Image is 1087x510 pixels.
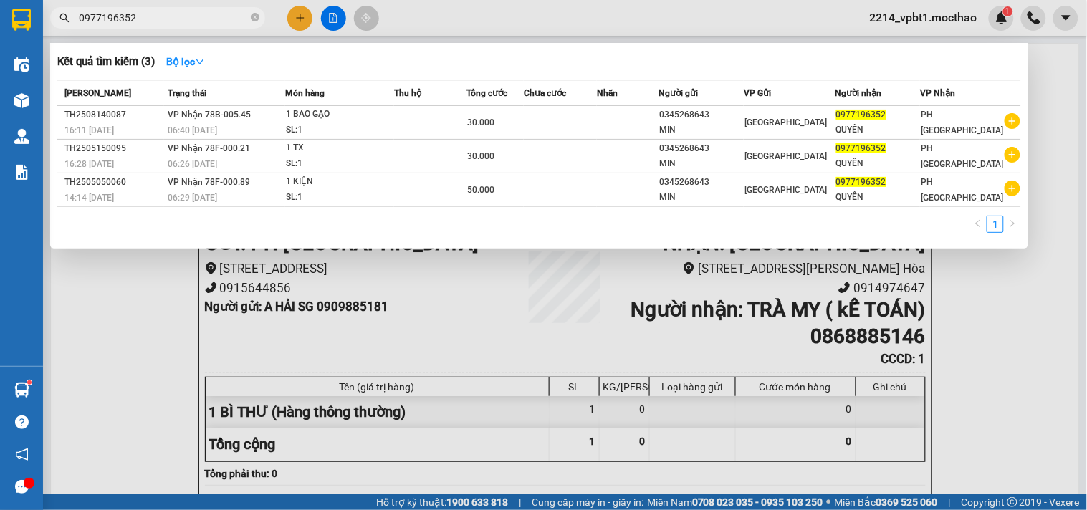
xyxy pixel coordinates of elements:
[15,448,29,461] span: notification
[467,117,494,127] span: 30.000
[64,107,163,122] div: TH2508140087
[660,190,744,205] div: MIN
[155,50,216,73] button: Bộ lọcdown
[744,117,827,127] span: [GEOGRAPHIC_DATA]
[744,151,827,161] span: [GEOGRAPHIC_DATA]
[597,88,618,98] span: Nhãn
[12,12,158,47] div: PH [GEOGRAPHIC_DATA]
[195,57,205,67] span: down
[836,177,886,187] span: 0977196352
[168,62,313,82] div: 0868885146
[744,88,771,98] span: VP Gửi
[286,190,393,206] div: SL: 1
[1004,216,1021,233] button: right
[286,122,393,138] div: SL: 1
[14,129,29,144] img: warehouse-icon
[921,143,1003,169] span: PH [GEOGRAPHIC_DATA]
[251,13,259,21] span: close-circle
[168,82,313,99] div: 1
[974,219,982,228] span: left
[79,10,248,26] input: Tìm tên, số ĐT hoặc mã đơn
[168,159,217,169] span: 06:26 [DATE]
[12,9,31,31] img: logo-vxr
[168,44,313,62] div: TRÀ MY ( kẾ TOÁN)
[987,216,1004,233] li: 1
[168,12,313,44] div: [GEOGRAPHIC_DATA]
[286,156,393,172] div: SL: 1
[1005,147,1020,163] span: plus-circle
[836,156,920,171] div: QUYÊN
[921,177,1003,203] span: PH [GEOGRAPHIC_DATA]
[524,88,566,98] span: Chưa cước
[168,12,202,27] span: Nhận:
[14,93,29,108] img: warehouse-icon
[836,190,920,205] div: QUYÊN
[64,141,163,156] div: TH2505150095
[921,110,1003,135] span: PH [GEOGRAPHIC_DATA]
[660,141,744,156] div: 0345268643
[987,216,1003,232] a: 1
[1008,219,1017,228] span: right
[660,122,744,138] div: MIN
[1005,113,1020,129] span: plus-circle
[1005,181,1020,196] span: plus-circle
[286,174,393,190] div: 1 KIỆN
[286,140,393,156] div: 1 TX
[659,88,699,98] span: Người gửi
[467,185,494,195] span: 50.000
[27,380,32,385] sup: 1
[64,88,131,98] span: [PERSON_NAME]
[64,125,114,135] span: 16:11 [DATE]
[660,175,744,190] div: 0345268643
[15,480,29,494] span: message
[168,177,250,187] span: VP Nhận 78F-000.89
[64,175,163,190] div: TH2505050060
[467,151,494,161] span: 30.000
[660,156,744,171] div: MIN
[744,185,827,195] span: [GEOGRAPHIC_DATA]
[660,107,744,122] div: 0345268643
[15,415,29,429] span: question-circle
[969,216,987,233] button: left
[466,88,507,98] span: Tổng cước
[166,56,205,67] strong: Bộ lọc
[836,143,886,153] span: 0977196352
[168,143,250,153] span: VP Nhận 78F-000.21
[285,88,325,98] span: Món hàng
[168,110,251,120] span: VP Nhận 78B-005.45
[59,13,70,23] span: search
[64,193,114,203] span: 14:14 [DATE]
[920,88,955,98] span: VP Nhận
[12,47,158,64] div: A HẢI SG
[14,382,29,398] img: warehouse-icon
[1004,216,1021,233] li: Next Page
[836,110,886,120] span: 0977196352
[168,125,217,135] span: 06:40 [DATE]
[12,64,158,84] div: 0909885181
[12,14,34,29] span: Gửi:
[14,165,29,180] img: solution-icon
[286,107,393,122] div: 1 BAO GẠO
[57,54,155,69] h3: Kết quả tìm kiếm ( 3 )
[64,159,114,169] span: 16:28 [DATE]
[14,57,29,72] img: warehouse-icon
[835,88,882,98] span: Người nhận
[836,122,920,138] div: QUYÊN
[969,216,987,233] li: Previous Page
[168,193,217,203] span: 06:29 [DATE]
[394,88,421,98] span: Thu hộ
[251,11,259,25] span: close-circle
[168,88,206,98] span: Trạng thái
